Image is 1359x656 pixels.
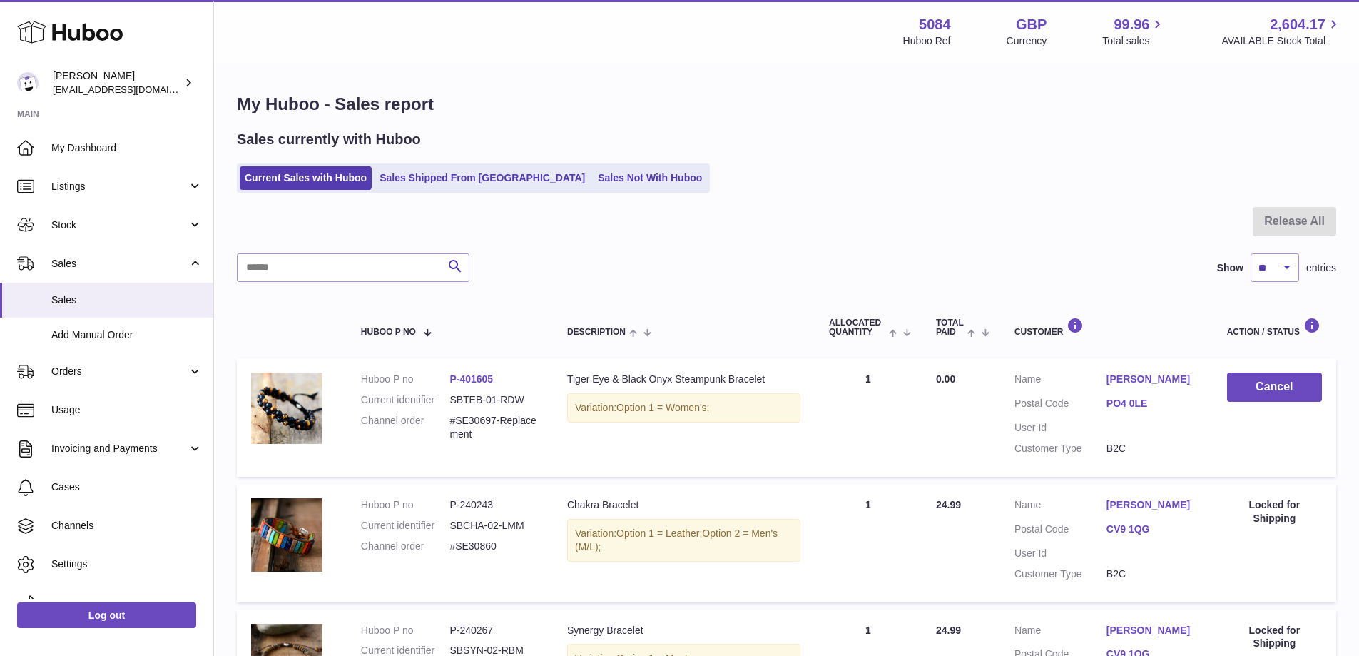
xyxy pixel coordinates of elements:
[361,519,450,533] dt: Current identifier
[1227,373,1322,402] button: Cancel
[936,499,961,510] span: 24.99
[1106,498,1198,512] a: [PERSON_NAME]
[1106,567,1198,581] dd: B2C
[1221,15,1342,48] a: 2,604.17 AVAILABLE Stock Total
[449,393,539,407] dd: SBTEB-01-RDW
[1227,624,1322,651] div: Locked for Shipping
[1227,318,1322,337] div: Action / Status
[449,498,539,512] dd: P-240243
[567,373,800,386] div: Tiger Eye & Black Onyx Steampunk Bracelet
[1014,421,1106,435] dt: User Id
[1014,624,1106,641] dt: Name
[361,328,416,337] span: Huboo P no
[1227,498,1322,525] div: Locked for Shipping
[17,602,196,628] a: Log out
[449,373,493,385] a: P-401605
[449,519,539,533] dd: SBCHA-02-LMM
[1014,567,1106,581] dt: Customer Type
[567,624,800,637] div: Synergy Bracelet
[1016,15,1047,34] strong: GBP
[51,403,203,417] span: Usage
[815,358,922,477] td: 1
[1306,261,1336,275] span: entries
[237,93,1336,116] h1: My Huboo - Sales report
[1106,624,1198,637] a: [PERSON_NAME]
[361,624,450,637] dt: Huboo P no
[567,328,626,337] span: Description
[361,373,450,386] dt: Huboo P no
[616,528,702,539] span: Option 1 = Leather;
[1007,34,1047,48] div: Currency
[17,72,39,94] img: konstantinosmouratidis@hotmail.com
[361,540,450,553] dt: Channel order
[1106,523,1198,536] a: CV9 1QG
[449,624,539,637] dd: P-240267
[51,596,203,610] span: Returns
[51,365,188,378] span: Orders
[567,498,800,512] div: Chakra Bracelet
[361,498,450,512] dt: Huboo P no
[1106,397,1198,410] a: PO4 0LE
[1014,397,1106,414] dt: Postal Code
[251,498,322,572] img: product-image-664735165.jpg
[1106,442,1198,455] dd: B2C
[1114,15,1149,34] span: 99.96
[1014,523,1106,540] dt: Postal Code
[919,15,951,34] strong: 5084
[1217,261,1243,275] label: Show
[449,414,539,441] dd: #SE30697-Replacement
[567,393,800,423] div: Variation:
[1014,318,1198,337] div: Customer
[449,540,539,553] dd: #SE30860
[903,34,951,48] div: Huboo Ref
[936,625,961,636] span: 24.99
[567,519,800,562] div: Variation:
[1102,15,1166,48] a: 99.96 Total sales
[1106,373,1198,386] a: [PERSON_NAME]
[51,557,203,571] span: Settings
[53,84,210,95] span: [EMAIL_ADDRESS][DOMAIN_NAME]
[593,166,707,190] a: Sales Not With Huboo
[936,318,964,337] span: Total paid
[51,218,188,232] span: Stock
[51,328,203,342] span: Add Manual Order
[1270,15,1325,34] span: 2,604.17
[53,69,181,96] div: [PERSON_NAME]
[1014,373,1106,390] dt: Name
[1014,547,1106,560] dt: User Id
[51,442,188,455] span: Invoicing and Payments
[1102,34,1166,48] span: Total sales
[1221,34,1342,48] span: AVAILABLE Stock Total
[51,519,203,533] span: Channels
[51,257,188,271] span: Sales
[829,318,885,337] span: ALLOCATED Quantity
[237,130,421,149] h2: Sales currently with Huboo
[936,373,955,385] span: 0.00
[1014,442,1106,455] dt: Customer Type
[251,373,322,444] img: product-image-1505075769.jpg
[51,180,188,193] span: Listings
[1014,498,1106,515] dt: Name
[815,484,922,602] td: 1
[240,166,372,190] a: Current Sales with Huboo
[616,402,709,413] span: Option 1 = Women's;
[51,141,203,155] span: My Dashboard
[575,528,778,552] span: Option 2 = Men's (M/L);
[51,480,203,494] span: Cases
[361,393,450,407] dt: Current identifier
[51,293,203,307] span: Sales
[361,414,450,441] dt: Channel order
[375,166,590,190] a: Sales Shipped From [GEOGRAPHIC_DATA]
